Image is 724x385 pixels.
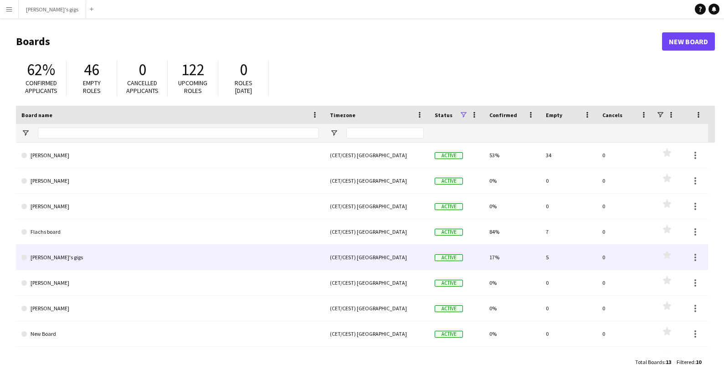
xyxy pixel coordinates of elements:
button: [PERSON_NAME]'s gigs [19,0,86,18]
span: Active [435,331,463,338]
a: [PERSON_NAME] [21,194,319,219]
a: [PERSON_NAME] [21,270,319,296]
div: (CET/CEST) [GEOGRAPHIC_DATA] [324,296,429,321]
span: Confirmed [489,112,517,118]
div: (CET/CEST) [GEOGRAPHIC_DATA] [324,219,429,244]
span: 122 [181,60,205,80]
input: Timezone Filter Input [346,128,424,139]
div: 0 [597,168,653,193]
a: [PERSON_NAME] [21,143,319,168]
div: (CET/CEST) [GEOGRAPHIC_DATA] [324,270,429,295]
div: : [635,353,671,371]
div: 0% [484,321,540,346]
span: Cancelled applicants [126,79,159,95]
span: 62% [27,60,55,80]
div: 0% [484,296,540,321]
div: 0 [540,321,597,346]
div: 0% [484,194,540,219]
span: Confirmed applicants [25,79,57,95]
span: Empty roles [83,79,101,95]
span: 10 [696,359,701,365]
div: (CET/CEST) [GEOGRAPHIC_DATA] [324,321,429,346]
span: Empty [546,112,562,118]
span: Roles [DATE] [235,79,252,95]
div: 0% [484,168,540,193]
h1: Boards [16,35,662,48]
span: Active [435,280,463,287]
span: Active [435,203,463,210]
span: Board name [21,112,52,118]
span: Active [435,229,463,236]
div: 0 [540,168,597,193]
div: 0% [484,270,540,295]
a: New Board [21,321,319,347]
div: (CET/CEST) [GEOGRAPHIC_DATA] [324,194,429,219]
div: 0% [484,347,540,372]
div: (CET/CEST) [GEOGRAPHIC_DATA] [324,245,429,270]
span: 13 [666,359,671,365]
a: Flachs board [21,219,319,245]
a: [PERSON_NAME] [21,168,319,194]
span: Timezone [330,112,355,118]
span: Total Boards [635,359,664,365]
div: 84% [484,219,540,244]
div: 17% [484,245,540,270]
div: 0 [597,219,653,244]
div: 0 [540,194,597,219]
span: Active [435,254,463,261]
span: Upcoming roles [178,79,207,95]
div: 0 [597,194,653,219]
div: 0 [597,321,653,346]
div: 0 [597,347,653,372]
div: : [677,353,701,371]
div: (CET/CEST) [GEOGRAPHIC_DATA] [324,143,429,168]
span: Status [435,112,452,118]
span: Active [435,305,463,312]
span: Filtered [677,359,694,365]
a: [PERSON_NAME]'s gigs [21,245,319,270]
div: 0 [597,296,653,321]
span: Active [435,152,463,159]
button: Open Filter Menu [21,129,30,137]
span: 46 [84,60,99,80]
div: (CET/CEST) [GEOGRAPHIC_DATA] [324,168,429,193]
div: 0 [597,270,653,295]
div: 0 [597,143,653,168]
a: New Board [662,32,715,51]
div: 7 [540,219,597,244]
div: 0 [540,296,597,321]
div: 5 [540,245,597,270]
span: 0 [139,60,146,80]
div: 0 [540,347,597,372]
a: [PERSON_NAME] [21,296,319,321]
span: Cancels [602,112,622,118]
div: 34 [540,143,597,168]
div: 0 [597,245,653,270]
div: 53% [484,143,540,168]
button: Open Filter Menu [330,129,338,137]
a: Seb Gigs [21,347,319,372]
span: 0 [240,60,247,80]
input: Board name Filter Input [38,128,319,139]
span: Active [435,178,463,185]
div: (CET/CEST) [GEOGRAPHIC_DATA] [324,347,429,372]
div: 0 [540,270,597,295]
